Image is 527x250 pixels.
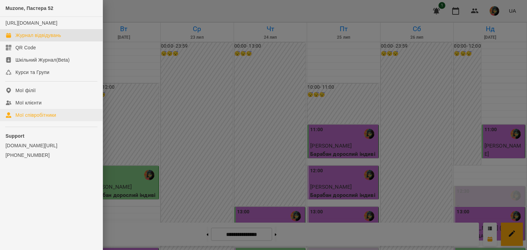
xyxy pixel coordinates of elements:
[5,152,97,159] a: [PHONE_NUMBER]
[15,57,70,63] div: Шкільний Журнал(Beta)
[5,142,97,149] a: [DOMAIN_NAME][URL]
[5,20,57,26] a: [URL][DOMAIN_NAME]
[5,5,54,11] span: Muzone, Пастера 52
[15,99,42,106] div: Мої клієнти
[5,133,97,139] p: Support
[15,112,56,118] div: Мої співробітники
[15,32,61,39] div: Журнал відвідувань
[15,44,36,51] div: QR Code
[15,87,36,94] div: Мої філії
[15,69,49,76] div: Курси та Групи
